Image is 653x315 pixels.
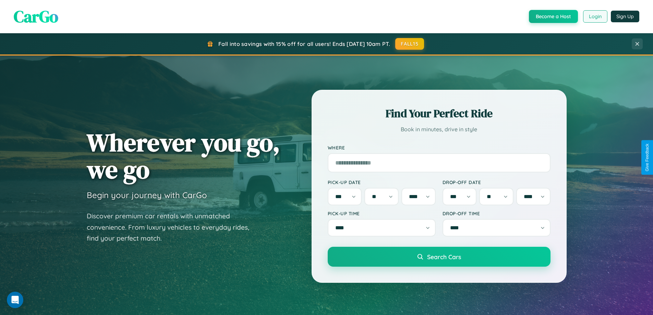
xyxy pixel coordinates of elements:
span: CarGo [14,5,58,28]
div: Open Intercom Messenger [7,292,23,308]
label: Pick-up Date [328,179,436,185]
h1: Wherever you go, we go [87,129,280,183]
div: Give Feedback [645,144,650,171]
button: FALL15 [395,38,424,50]
label: Drop-off Date [443,179,551,185]
button: Sign Up [611,11,639,22]
button: Login [583,10,607,23]
label: Drop-off Time [443,210,551,216]
span: Fall into savings with 15% off for all users! Ends [DATE] 10am PT. [218,40,390,47]
p: Book in minutes, drive in style [328,124,551,134]
label: Where [328,145,551,150]
h2: Find Your Perfect Ride [328,106,551,121]
p: Discover premium car rentals with unmatched convenience. From luxury vehicles to everyday rides, ... [87,210,258,244]
h3: Begin your journey with CarGo [87,190,207,200]
label: Pick-up Time [328,210,436,216]
button: Search Cars [328,247,551,267]
span: Search Cars [427,253,461,261]
button: Become a Host [529,10,578,23]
